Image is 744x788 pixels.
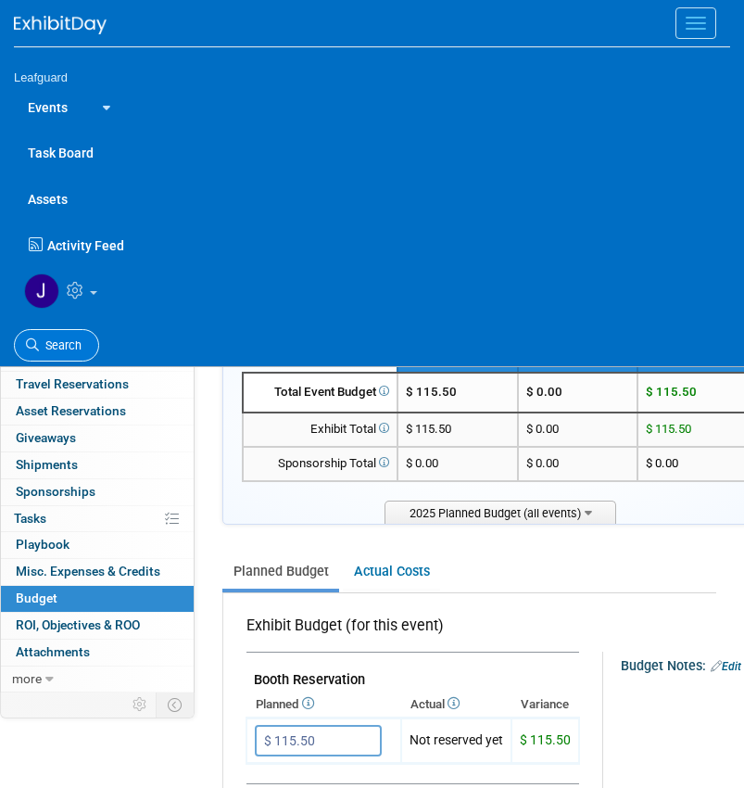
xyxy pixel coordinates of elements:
[24,273,59,309] img: Joey Egbert
[14,175,730,222] a: Assets
[511,692,579,718] th: Variance
[16,376,129,391] span: Travel Reservations
[1,559,194,585] a: Misc. Expenses & Credits
[14,511,46,526] span: Tasks
[246,692,401,718] th: Planned
[518,447,638,481] td: $ 0.00
[16,457,78,472] span: Shipments
[16,430,76,445] span: Giveaways
[16,564,160,578] span: Misc. Expenses & Credits
[39,338,82,352] span: Search
[16,484,95,499] span: Sponsorships
[1,586,194,612] a: Budget
[1,532,194,558] a: Playbook
[401,718,511,764] td: Not reserved yet
[385,501,616,524] span: 2025 Planned Budget (all events)
[646,456,678,470] span: $ 0.00
[16,537,69,552] span: Playbook
[711,660,741,673] a: Edit
[406,422,451,436] span: $ 115.50
[401,692,511,718] th: Actual
[24,222,730,260] a: Activity Feed
[1,426,194,451] a: Giveaways
[14,129,730,175] a: Task Board
[14,83,82,130] a: Events
[1,613,194,639] a: ROI, Objectives & ROO
[246,616,572,646] div: Exhibit Budget (for this event)
[124,693,157,717] td: Personalize Event Tab Strip
[1,506,194,532] a: Tasks
[1,372,194,398] a: Travel Reservations
[14,16,107,34] img: ExhibitDay
[16,403,126,418] span: Asset Reservations
[16,644,90,659] span: Attachments
[251,384,389,401] div: Total Event Budget
[646,422,691,436] span: $ 115.50
[1,399,194,425] a: Asset Reservations
[1,667,194,693] a: more
[1,452,194,478] a: Shipments
[406,456,438,470] span: $ 0.00
[646,385,697,399] span: $ 115.50
[157,693,195,717] td: Toggle Event Tabs
[520,732,571,747] span: $ 115.50
[16,617,140,632] span: ROI, Objectives & ROO
[675,7,716,39] button: Menu
[12,671,42,686] span: more
[518,413,638,447] td: $ 0.00
[222,554,339,589] a: Planned Budget
[343,554,440,589] a: Actual Costs
[14,329,99,362] a: Search
[14,70,68,84] span: Leafguard
[251,455,389,473] div: Sponsorship Total
[251,421,389,438] div: Exhibit Total
[246,653,579,693] td: Booth Reservation
[47,238,124,253] span: Activity Feed
[1,640,194,666] a: Attachments
[1,479,194,505] a: Sponsorships
[406,385,457,399] span: $ 115.50
[16,591,57,605] span: Budget
[518,373,638,413] td: $ 0.00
